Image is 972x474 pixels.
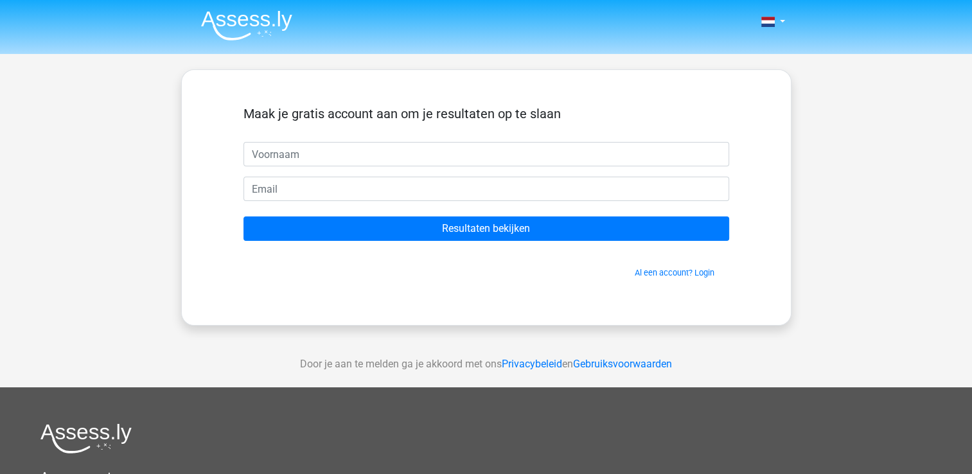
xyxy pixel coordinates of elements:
img: Assessly [201,10,292,40]
input: Voornaam [243,142,729,166]
input: Email [243,177,729,201]
input: Resultaten bekijken [243,216,729,241]
h5: Maak je gratis account aan om je resultaten op te slaan [243,106,729,121]
a: Privacybeleid [502,358,562,370]
a: Al een account? Login [635,268,714,277]
a: Gebruiksvoorwaarden [573,358,672,370]
img: Assessly logo [40,423,132,453]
